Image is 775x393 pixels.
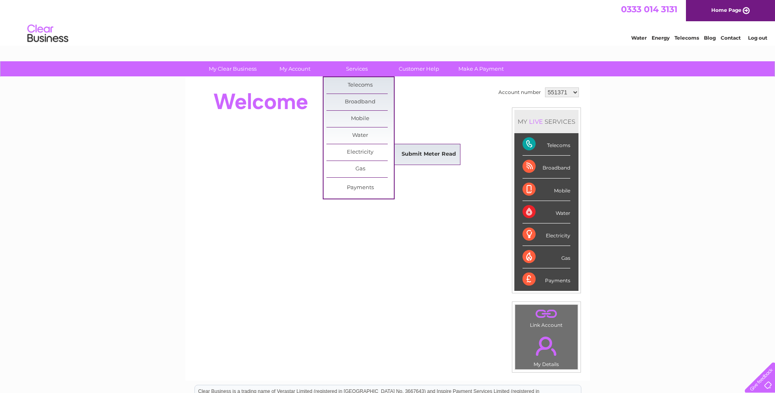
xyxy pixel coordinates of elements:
[523,156,570,178] div: Broadband
[748,35,767,41] a: Log out
[326,94,394,110] a: Broadband
[326,127,394,144] a: Water
[326,111,394,127] a: Mobile
[27,21,69,46] img: logo.png
[515,330,578,370] td: My Details
[523,246,570,268] div: Gas
[514,110,578,133] div: MY SERVICES
[261,61,328,76] a: My Account
[523,201,570,223] div: Water
[523,133,570,156] div: Telecoms
[515,304,578,330] td: Link Account
[704,35,716,41] a: Blog
[323,61,391,76] a: Services
[631,35,647,41] a: Water
[527,118,545,125] div: LIVE
[447,61,515,76] a: Make A Payment
[523,179,570,201] div: Mobile
[621,4,677,14] a: 0333 014 3131
[199,61,266,76] a: My Clear Business
[395,146,462,163] a: Submit Meter Read
[496,85,543,99] td: Account number
[195,4,581,40] div: Clear Business is a trading name of Verastar Limited (registered in [GEOGRAPHIC_DATA] No. 3667643...
[652,35,670,41] a: Energy
[326,144,394,161] a: Electricity
[385,61,453,76] a: Customer Help
[326,161,394,177] a: Gas
[326,180,394,196] a: Payments
[326,77,394,94] a: Telecoms
[517,307,576,321] a: .
[523,223,570,246] div: Electricity
[517,332,576,360] a: .
[674,35,699,41] a: Telecoms
[721,35,741,41] a: Contact
[523,268,570,290] div: Payments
